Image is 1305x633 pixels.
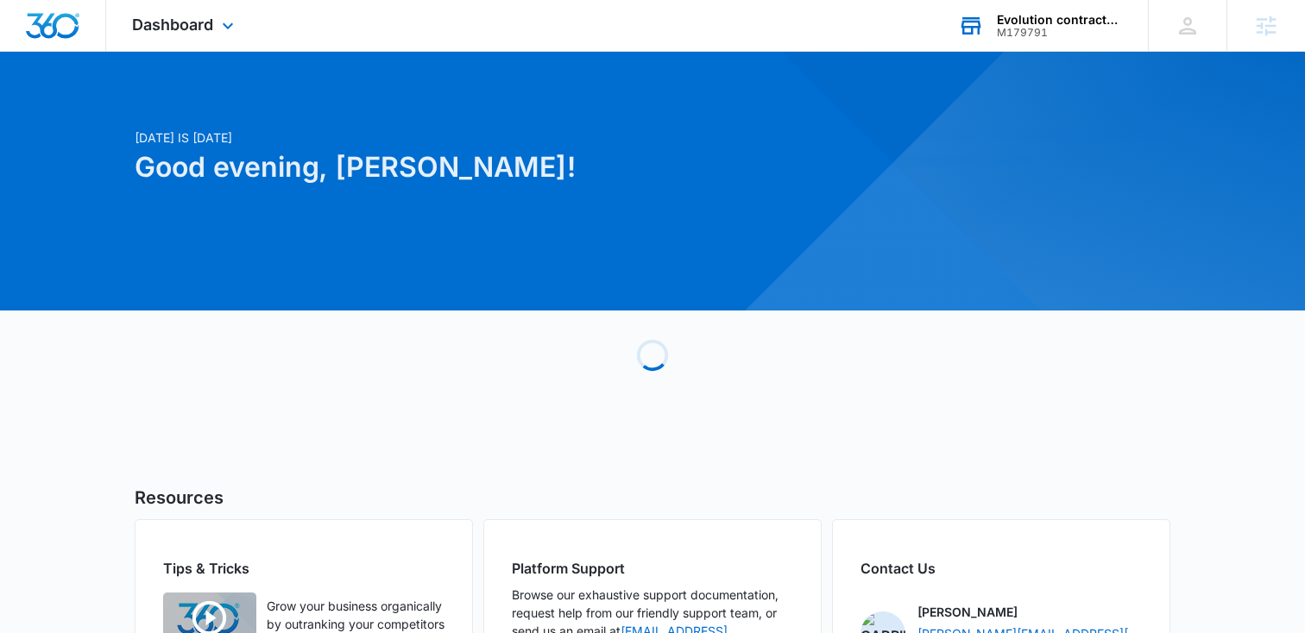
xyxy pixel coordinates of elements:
[267,597,444,633] p: Grow your business organically by outranking your competitors
[135,147,818,188] h1: Good evening, [PERSON_NAME]!
[132,16,213,34] span: Dashboard
[997,27,1123,39] div: account id
[135,128,818,147] p: [DATE] is [DATE]
[512,558,793,579] h2: Platform Support
[861,558,1142,579] h2: Contact Us
[163,558,444,579] h2: Tips & Tricks
[917,603,1018,621] p: [PERSON_NAME]
[135,485,1170,511] h5: Resources
[997,13,1123,27] div: account name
